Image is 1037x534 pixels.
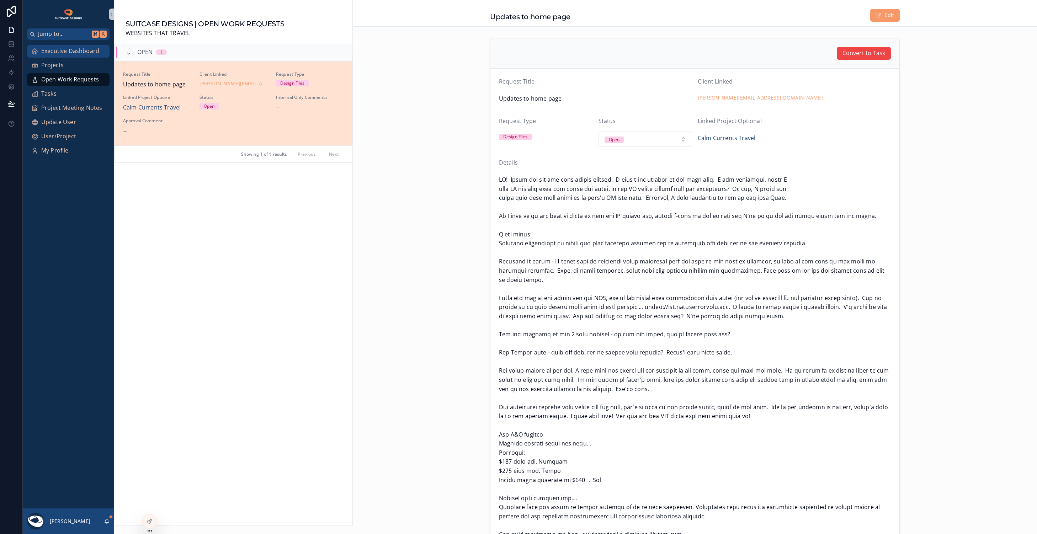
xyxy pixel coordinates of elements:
[200,71,267,77] span: Client Linked
[27,87,110,100] a: Tasks
[276,95,344,100] span: Internal Only Comments
[280,80,304,86] div: Design Files
[200,95,267,100] span: Status
[54,9,83,20] img: App logo
[599,117,616,125] span: Status
[27,59,110,72] a: Projects
[50,518,90,525] p: [PERSON_NAME]
[27,130,110,143] a: User/Project
[137,48,153,57] span: OPEN
[126,19,284,29] h1: SUITCASE DESIGNS | OPEN WORK REQUESTS
[599,132,692,147] button: Select Button
[200,80,267,87] a: [PERSON_NAME][EMAIL_ADDRESS][DOMAIN_NAME]
[204,103,214,110] div: Open
[123,71,191,77] span: Request Title
[23,40,114,166] div: scrollable content
[241,151,287,157] span: Showing 1 of 1 results
[499,117,536,125] span: Request Type
[609,137,619,143] div: Open
[698,134,755,143] a: Calm Currents Travel
[41,146,69,155] span: My Profile
[842,49,885,58] span: Convert to Task
[123,80,191,89] span: Updates to home page
[41,75,99,84] span: Open Work Requests
[27,116,110,129] a: Update User
[38,30,89,39] span: Jump to...
[276,71,344,77] span: Request Type
[160,49,163,55] div: 1
[499,94,692,103] span: Updates to home page
[41,89,57,98] span: Tasks
[123,118,191,124] span: Approval Comment
[870,9,900,22] button: Edit
[100,31,106,37] span: K
[276,103,280,112] span: --
[123,127,127,136] span: --
[698,78,733,85] span: Client Linked
[27,102,110,114] a: Project Meeting Notes
[41,132,76,141] span: User/Project
[499,78,535,85] span: Request Title
[41,61,64,70] span: Projects
[698,94,823,101] a: [PERSON_NAME][EMAIL_ADDRESS][DOMAIN_NAME]
[27,28,110,40] button: Jump to...K
[126,29,284,38] span: WEBSITES THAT TRAVEL
[698,117,762,125] span: Linked Project Optional
[27,73,110,86] a: Open Work Requests
[115,61,352,146] a: Request TitleUpdates to home pageClient Linked[PERSON_NAME][EMAIL_ADDRESS][DOMAIN_NAME]Request Ty...
[123,103,181,112] a: Calm Currents Travel
[499,159,518,166] span: Details
[27,144,110,157] a: My Profile
[27,45,110,58] a: Executive Dashboard
[41,103,102,113] span: Project Meeting Notes
[503,134,527,140] div: Design Files
[837,47,891,60] button: Convert to Task
[123,95,191,100] span: Linked Project Optional
[490,12,570,22] h1: Updates to home page
[41,47,99,56] span: Executive Dashboard
[41,118,76,127] span: Update User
